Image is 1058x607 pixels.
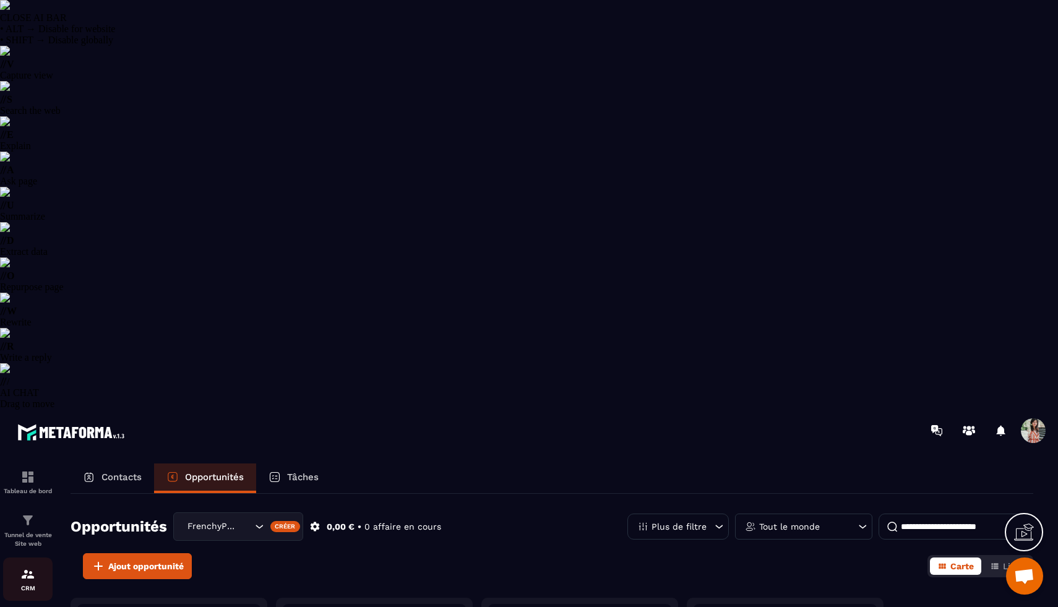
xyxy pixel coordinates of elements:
[3,585,53,592] p: CRM
[983,557,1031,575] button: Liste
[173,512,303,541] div: Search for option
[1003,561,1023,571] span: Liste
[239,520,252,533] input: Search for option
[185,471,244,483] p: Opportunités
[3,460,53,504] a: formationformationTableau de bord
[364,521,441,533] p: 0 affaire en cours
[71,514,167,539] h2: Opportunités
[20,470,35,484] img: formation
[950,561,974,571] span: Carte
[20,567,35,582] img: formation
[327,521,355,533] p: 0,00 €
[930,557,981,575] button: Carte
[3,488,53,494] p: Tableau de bord
[287,471,319,483] p: Tâches
[3,557,53,601] a: formationformationCRM
[3,504,53,557] a: formationformationTunnel de vente Site web
[71,463,154,493] a: Contacts
[3,531,53,548] p: Tunnel de vente Site web
[101,471,142,483] p: Contacts
[83,553,192,579] button: Ajout opportunité
[358,521,361,533] p: •
[17,421,129,444] img: logo
[20,513,35,528] img: formation
[108,560,184,572] span: Ajout opportunité
[759,522,820,531] p: Tout le monde
[256,463,331,493] a: Tâches
[652,522,707,531] p: Plus de filtre
[1006,557,1043,595] div: Ouvrir le chat
[184,520,239,533] span: FrenchyPartners
[154,463,256,493] a: Opportunités
[270,521,301,532] div: Créer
